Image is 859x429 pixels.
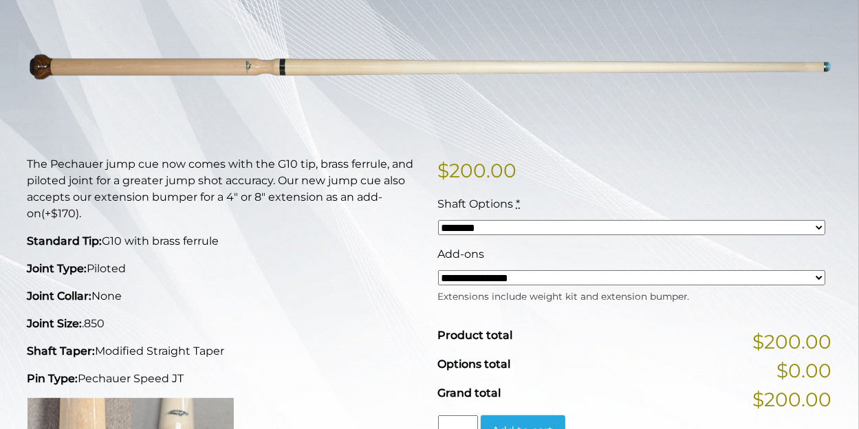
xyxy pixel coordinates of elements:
[28,262,87,275] strong: Joint Type:
[438,247,485,261] span: Add-ons
[28,343,422,360] p: Modified Straight Taper
[28,261,422,277] p: Piloted
[28,372,78,385] strong: Pin Type:
[777,356,832,385] span: $0.00
[28,234,102,247] strong: Standard Tip:
[517,197,521,210] abbr: required
[438,329,513,342] span: Product total
[753,327,832,356] span: $200.00
[28,344,96,357] strong: Shaft Taper:
[28,156,422,222] p: The Pechauer jump cue now comes with the G10 tip, brass ferrule, and piloted joint for a greater ...
[28,316,422,332] p: .850
[28,233,422,250] p: G10 with brass ferrule
[28,317,83,330] strong: Joint Size:
[438,286,825,303] div: Extensions include weight kit and extension bumper.
[753,385,832,414] span: $200.00
[28,371,422,387] p: Pechauer Speed JT
[28,288,422,305] p: None
[438,197,514,210] span: Shaft Options
[438,357,511,371] span: Options total
[438,159,517,182] bdi: 200.00
[438,386,501,399] span: Grand total
[28,289,92,302] strong: Joint Collar:
[438,159,450,182] span: $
